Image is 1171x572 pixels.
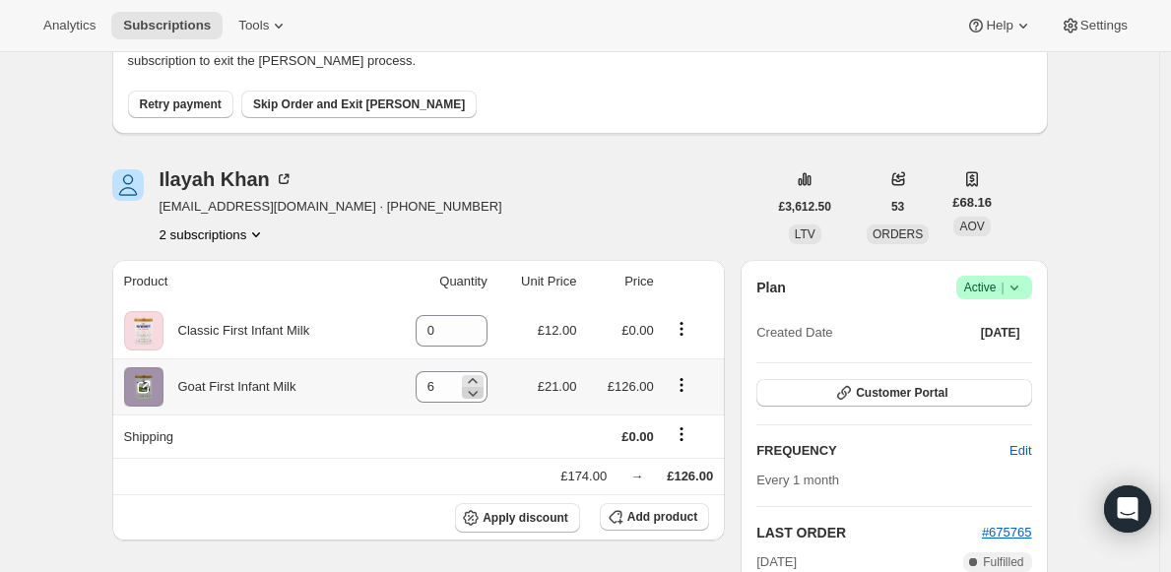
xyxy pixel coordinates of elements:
[627,509,697,525] span: Add product
[160,197,502,217] span: [EMAIL_ADDRESS][DOMAIN_NAME] · [PHONE_NUMBER]
[666,374,697,396] button: Product actions
[163,321,310,341] div: Classic First Infant Milk
[608,379,654,394] span: £126.00
[998,435,1043,467] button: Edit
[32,12,107,39] button: Analytics
[241,91,477,118] button: Skip Order and Exit [PERSON_NAME]
[856,385,947,401] span: Customer Portal
[795,227,815,241] span: LTV
[779,199,831,215] span: £3,612.50
[621,323,654,338] span: £0.00
[1080,18,1128,33] span: Settings
[964,278,1024,297] span: Active
[756,523,982,542] h2: LAST ORDER
[1104,485,1151,533] div: Open Intercom Messenger
[667,469,713,483] span: £126.00
[112,414,382,458] th: Shipping
[630,467,643,486] div: →
[666,423,697,445] button: Shipping actions
[1009,441,1031,461] span: Edit
[538,379,577,394] span: £21.00
[954,12,1044,39] button: Help
[756,278,786,297] h2: Plan
[969,319,1032,347] button: [DATE]
[560,467,607,486] div: £174.00
[160,224,267,244] button: Product actions
[123,18,211,33] span: Subscriptions
[982,523,1032,542] button: #675765
[163,377,296,397] div: Goat First Infant Milk
[253,96,465,112] span: Skip Order and Exit [PERSON_NAME]
[756,552,797,572] span: [DATE]
[382,260,493,303] th: Quantity
[666,318,697,340] button: Product actions
[124,311,163,350] img: product img
[756,441,1009,461] h2: FREQUENCY
[982,525,1032,540] a: #675765
[952,193,992,213] span: £68.16
[112,169,144,201] span: Ilayah Khan
[879,193,916,221] button: 53
[621,429,654,444] span: £0.00
[112,260,382,303] th: Product
[756,379,1031,407] button: Customer Portal
[128,91,233,118] button: Retry payment
[767,193,843,221] button: £3,612.50
[600,503,709,531] button: Add product
[981,325,1020,341] span: [DATE]
[986,18,1012,33] span: Help
[959,220,984,233] span: AOV
[1001,280,1004,295] span: |
[140,96,222,112] span: Retry payment
[227,12,300,39] button: Tools
[756,323,832,343] span: Created Date
[43,18,96,33] span: Analytics
[238,18,269,33] span: Tools
[493,260,583,303] th: Unit Price
[1049,12,1139,39] button: Settings
[538,323,577,338] span: £12.00
[756,473,839,487] span: Every 1 month
[891,199,904,215] span: 53
[483,510,568,526] span: Apply discount
[983,554,1023,570] span: Fulfilled
[873,227,923,241] span: ORDERS
[111,12,223,39] button: Subscriptions
[455,503,580,533] button: Apply discount
[582,260,659,303] th: Price
[124,367,163,407] img: product img
[160,169,293,189] div: Ilayah Khan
